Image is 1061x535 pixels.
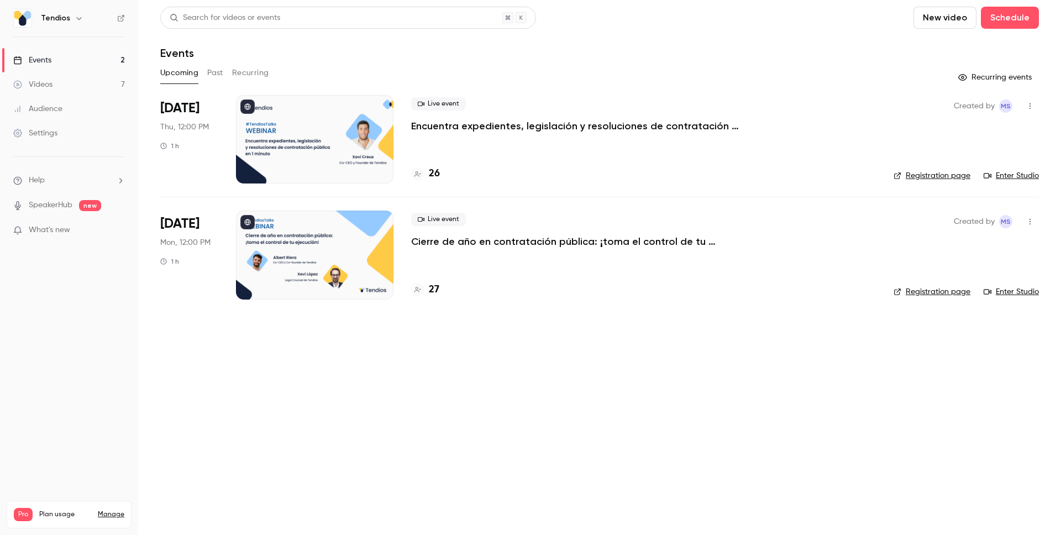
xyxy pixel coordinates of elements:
button: Recurring [232,64,269,82]
div: Oct 20 Mon, 12:00 PM (Europe/Madrid) [160,211,218,299]
span: Created by [954,215,995,228]
div: Search for videos or events [170,12,280,24]
span: Maria Serra [999,99,1012,113]
h4: 26 [429,166,440,181]
button: Schedule [981,7,1039,29]
a: 27 [411,282,439,297]
span: Thu, 12:00 PM [160,122,209,133]
span: Mon, 12:00 PM [160,237,211,248]
span: Live event [411,97,466,111]
a: Encuentra expedientes, legislación y resoluciones de contratación pública en 1 minuto [411,119,743,133]
div: Audience [13,103,62,114]
h6: Tendios [41,13,70,24]
div: Sep 25 Thu, 12:00 PM (Europe/Madrid) [160,95,218,183]
span: Maria Serra [999,215,1012,228]
span: Created by [954,99,995,113]
span: MS [1001,99,1011,113]
button: Upcoming [160,64,198,82]
span: MS [1001,215,1011,228]
a: 26 [411,166,440,181]
div: 1 h [160,257,179,266]
a: Cierre de año en contratación pública: ¡toma el control de tu ejecución! [411,235,743,248]
a: Registration page [894,286,970,297]
h1: Events [160,46,194,60]
li: help-dropdown-opener [13,175,125,186]
img: Tendios [14,9,31,27]
a: Enter Studio [984,286,1039,297]
span: Pro [14,508,33,521]
button: New video [913,7,976,29]
div: Settings [13,128,57,139]
span: new [79,200,101,211]
h4: 27 [429,282,439,297]
span: Plan usage [39,510,91,519]
a: Enter Studio [984,170,1039,181]
span: Help [29,175,45,186]
a: Registration page [894,170,970,181]
span: [DATE] [160,215,199,233]
span: [DATE] [160,99,199,117]
iframe: Noticeable Trigger [112,225,125,235]
button: Past [207,64,223,82]
div: 1 h [160,141,179,150]
span: Live event [411,213,466,226]
button: Recurring events [953,69,1039,86]
div: Videos [13,79,52,90]
div: Events [13,55,51,66]
a: SpeakerHub [29,200,72,211]
span: What's new [29,224,70,236]
a: Manage [98,510,124,519]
